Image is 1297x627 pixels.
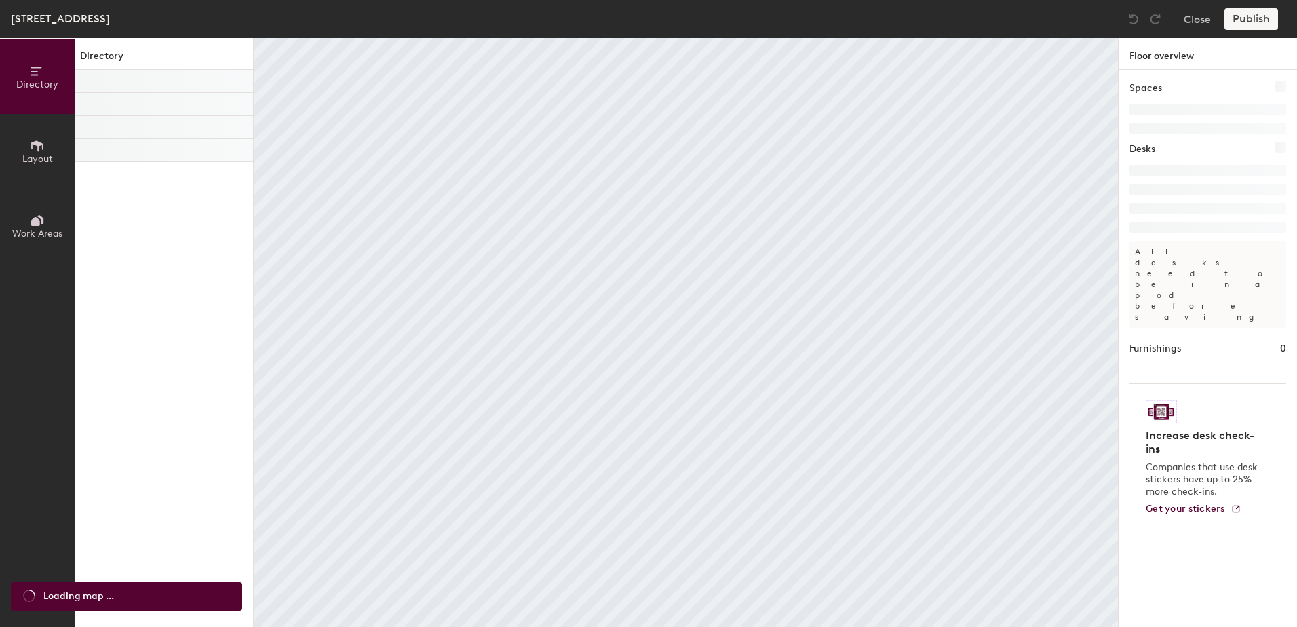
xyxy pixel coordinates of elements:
[1146,400,1177,423] img: Sticker logo
[1146,503,1241,515] a: Get your stickers
[1280,341,1286,356] h1: 0
[1129,142,1155,157] h1: Desks
[1148,12,1162,26] img: Redo
[1146,429,1262,456] h4: Increase desk check-ins
[75,49,253,70] h1: Directory
[11,10,110,27] div: [STREET_ADDRESS]
[1129,341,1181,356] h1: Furnishings
[1129,241,1286,328] p: All desks need to be in a pod before saving
[1119,38,1297,70] h1: Floor overview
[254,38,1118,627] canvas: Map
[12,228,62,240] span: Work Areas
[16,79,58,90] span: Directory
[1146,461,1262,498] p: Companies that use desk stickers have up to 25% more check-ins.
[43,589,114,604] span: Loading map ...
[1146,503,1225,514] span: Get your stickers
[1184,8,1211,30] button: Close
[1127,12,1140,26] img: Undo
[1129,81,1162,96] h1: Spaces
[22,153,53,165] span: Layout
